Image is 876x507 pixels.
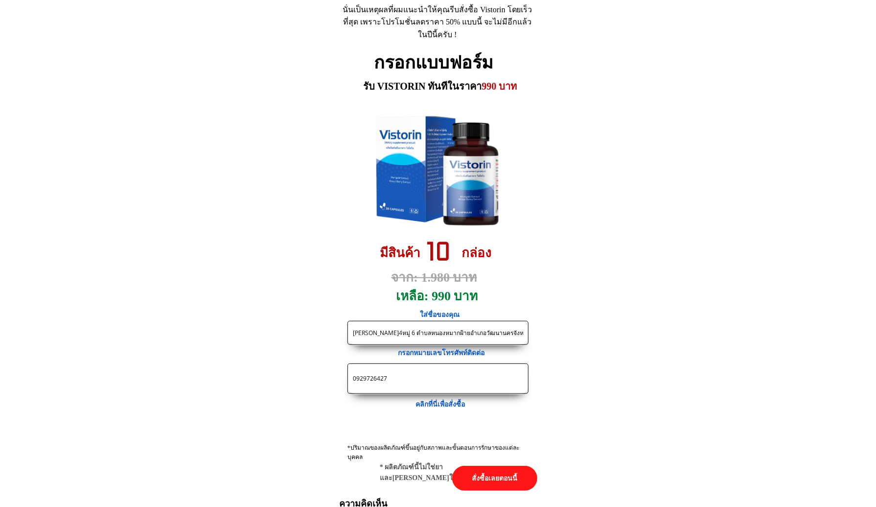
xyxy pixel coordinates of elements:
div: *ปริมาณของผลิตภัณฑ์ขึ้นอยู่กับสภาพและขั้นตอนการรักษาของแต่ละบุคคล [347,443,529,472]
h3: กรอกหมายเลขโทรศัพท์ติดต่อ [398,348,495,359]
h3: คลิกที่นี่เพื่อสั่งซื้อ [416,399,474,410]
h3: มีสินค้า กล่อง [380,243,503,264]
h3: เหลือ: 990 บาท [396,286,484,307]
h2: กรอกแบบฟอร์ม [374,49,502,77]
h3: จาก: 1.980 บาท [392,267,498,288]
input: ชื่อ-นามสกุล [350,321,526,344]
h3: รับ VISTORIN ทันทีในราคา [363,78,520,94]
input: เบอร์โทรศัพท์ [350,364,526,393]
p: สั่งซื้อเลยตอนนี้ [452,466,537,491]
div: * ผลิตภัณฑ์นี้ไม่ใช่ยาและ[PERSON_NAME]ใช้แทนยา [380,462,511,484]
span: 990 บาท [482,81,517,92]
div: นั่นเป็นเหตุผลที่ผมแนะนำให้คุณรีบสั่งซื้อ Vistorin โดยเร็วที่สุด เพราะโปรโมชั่นลดราคา 50% แบบนี้ ... [343,3,532,41]
span: ใส่ชื่อของคุณ [420,311,460,318]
